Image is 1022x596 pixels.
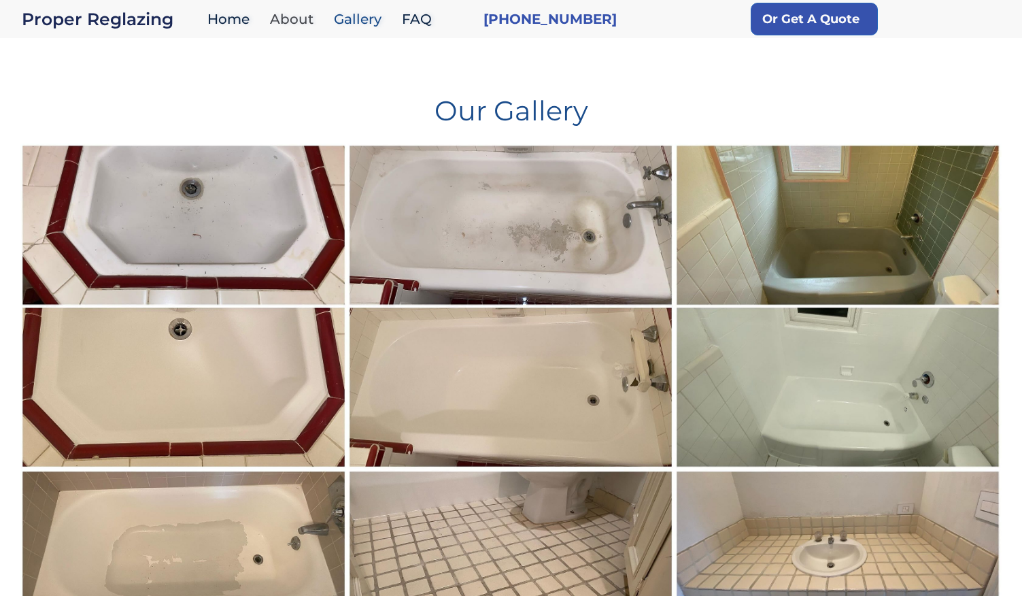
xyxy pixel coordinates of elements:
[483,10,617,29] a: [PHONE_NUMBER]
[263,5,327,34] a: About
[20,86,1002,125] h1: Our Gallery
[395,5,445,34] a: FAQ
[22,10,201,29] div: Proper Reglazing
[674,143,1002,470] img: ...
[751,3,878,35] a: Or Get A Quote
[20,143,348,470] img: #gallery...
[347,143,675,470] img: #gallery...
[22,10,201,29] a: home
[20,144,347,469] a: #gallery...
[675,144,1002,469] a: ...
[327,5,395,34] a: Gallery
[347,144,675,469] a: #gallery...
[201,5,263,34] a: Home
